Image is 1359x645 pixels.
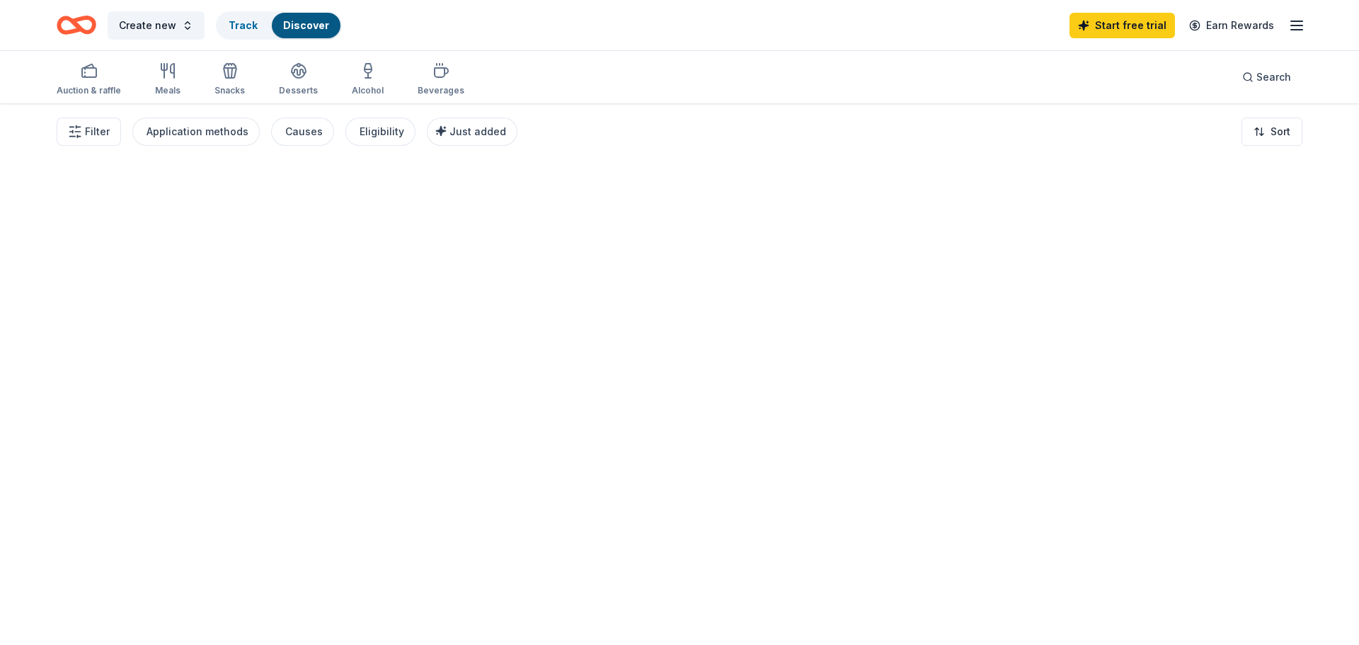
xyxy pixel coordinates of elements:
a: Discover [283,19,329,31]
a: Earn Rewards [1181,13,1283,38]
div: Application methods [147,123,248,140]
span: Search [1256,69,1291,86]
span: Sort [1271,123,1290,140]
div: Beverages [418,85,464,96]
a: Track [229,19,258,31]
button: Auction & raffle [57,57,121,103]
button: Desserts [279,57,318,103]
button: TrackDiscover [216,11,342,40]
button: Causes [271,118,334,146]
button: Search [1231,63,1302,91]
span: Create new [119,17,176,34]
button: Beverages [418,57,464,103]
div: Eligibility [360,123,404,140]
span: Just added [449,125,506,137]
a: Home [57,8,96,42]
button: Sort [1242,118,1302,146]
button: Just added [427,118,517,146]
button: Eligibility [345,118,415,146]
div: Desserts [279,85,318,96]
button: Snacks [214,57,245,103]
button: Alcohol [352,57,384,103]
div: Alcohol [352,85,384,96]
button: Create new [108,11,205,40]
button: Application methods [132,118,260,146]
button: Filter [57,118,121,146]
button: Meals [155,57,180,103]
span: Filter [85,123,110,140]
div: Meals [155,85,180,96]
div: Causes [285,123,323,140]
div: Snacks [214,85,245,96]
a: Start free trial [1070,13,1175,38]
div: Auction & raffle [57,85,121,96]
